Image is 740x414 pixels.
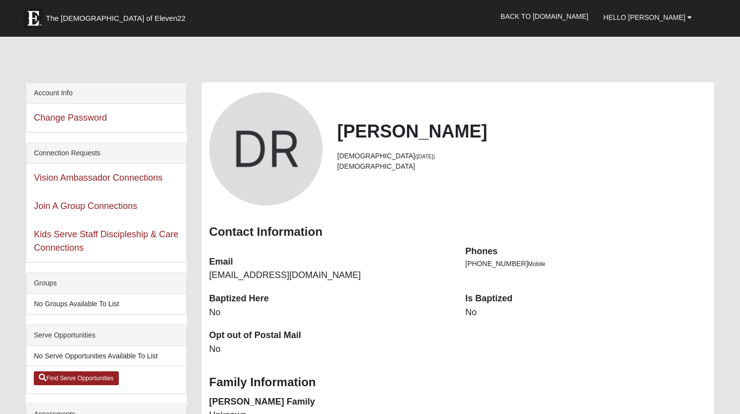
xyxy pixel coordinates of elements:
dt: Is Baptized [465,292,706,305]
a: Back to [DOMAIN_NAME] [493,4,596,29]
li: [DEMOGRAPHIC_DATA] [337,161,707,172]
div: Account Info [26,83,186,104]
div: Connection Requests [26,143,186,164]
div: Groups [26,273,186,294]
span: The [DEMOGRAPHIC_DATA] of Eleven22 [46,13,185,23]
dt: Opt out of Postal Mail [209,329,450,342]
a: View Fullsize Photo [209,92,323,206]
dd: No [209,343,450,356]
dd: [EMAIL_ADDRESS][DOMAIN_NAME] [209,269,450,282]
h3: Family Information [209,375,707,390]
li: [PHONE_NUMBER] [465,259,706,269]
dt: [PERSON_NAME] Family [209,396,450,409]
li: [DEMOGRAPHIC_DATA] [337,151,707,161]
span: Mobile [528,261,545,268]
h3: Contact Information [209,225,707,239]
li: No Serve Opportunities Available To List [26,346,186,366]
li: No Groups Available To List [26,294,186,314]
img: Eleven22 logo [23,8,43,28]
span: Hello [PERSON_NAME] [603,13,685,21]
a: Join A Group Connections [34,201,137,211]
dt: Email [209,256,450,269]
dt: Baptized Here [209,292,450,305]
dd: No [465,306,706,319]
a: Find Serve Opportunities [34,371,119,385]
a: Change Password [34,113,107,123]
small: ([DATE]) [415,153,435,159]
div: Serve Opportunities [26,325,186,346]
a: Hello [PERSON_NAME] [596,5,699,30]
h2: [PERSON_NAME] [337,121,707,142]
a: The [DEMOGRAPHIC_DATA] of Eleven22 [18,3,217,28]
a: Kids Serve Staff Discipleship & Care Connections [34,229,178,253]
a: Vision Ambassador Connections [34,173,163,183]
dd: No [209,306,450,319]
dt: Phones [465,245,706,258]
